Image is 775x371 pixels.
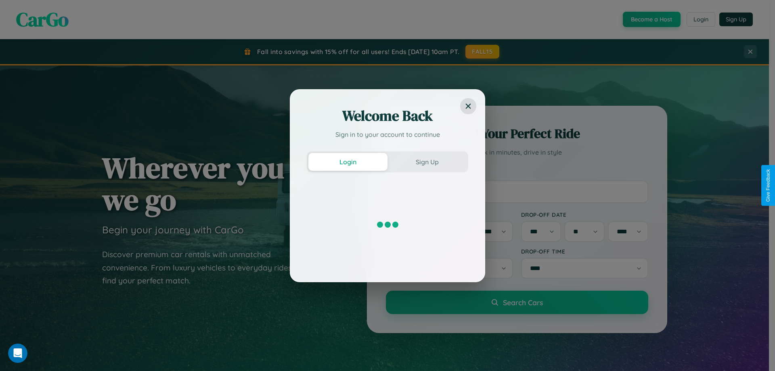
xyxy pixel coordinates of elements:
button: Sign Up [387,153,467,171]
h2: Welcome Back [307,106,468,126]
p: Sign in to your account to continue [307,130,468,139]
div: Give Feedback [765,169,771,202]
button: Login [308,153,387,171]
iframe: Intercom live chat [8,344,27,363]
